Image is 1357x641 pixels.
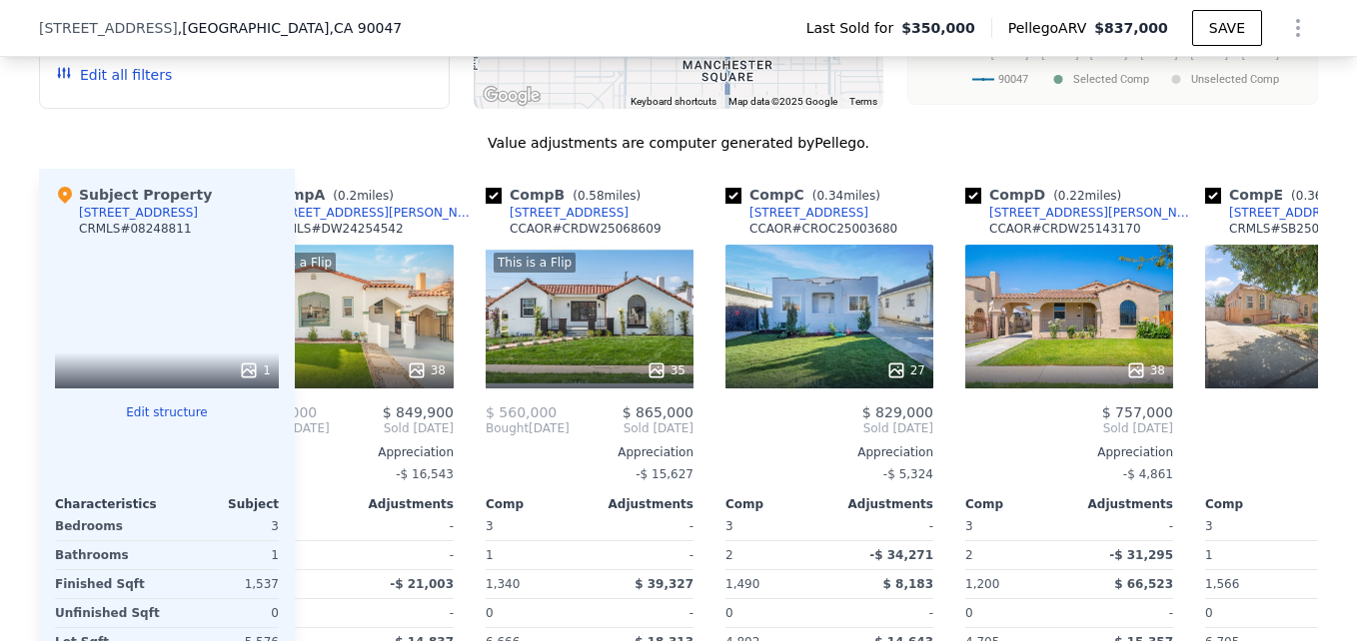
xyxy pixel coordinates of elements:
[829,496,933,512] div: Adjustments
[171,599,279,627] div: 0
[39,18,178,38] span: [STREET_ADDRESS]
[1205,541,1305,569] div: 1
[486,185,649,205] div: Comp B
[246,185,402,205] div: Comp A
[239,360,271,380] div: 1
[167,496,279,512] div: Subject
[1109,548,1173,562] span: -$ 31,295
[1229,205,1348,221] div: [STREET_ADDRESS]
[56,65,172,85] button: Edit all filters
[55,512,163,540] div: Bedrooms
[1205,577,1239,591] span: 1,566
[965,185,1129,205] div: Comp D
[510,221,662,237] div: CCAOR # CRDW25068609
[749,205,868,221] div: [STREET_ADDRESS]
[55,496,167,512] div: Characteristics
[965,577,999,591] span: 1,200
[901,18,975,38] span: $350,000
[1041,46,1079,60] text: [DATE]
[79,205,198,221] div: [STREET_ADDRESS]
[806,18,902,38] span: Last Sold for
[965,606,973,620] span: 0
[254,253,336,273] div: This is a Flip
[631,95,716,109] button: Keyboard shortcuts
[329,20,402,36] span: , CA 90047
[510,205,629,221] div: [STREET_ADDRESS]
[725,519,733,533] span: 3
[1296,189,1323,203] span: 0.36
[725,606,733,620] span: 0
[965,541,1065,569] div: 2
[1073,599,1173,627] div: -
[725,541,825,569] div: 2
[79,221,192,237] div: CRMLS # 08248811
[55,599,163,627] div: Unfinished Sqft
[486,577,520,591] span: 1,340
[1192,10,1262,46] button: SAVE
[390,577,454,591] span: -$ 21,003
[1140,46,1178,60] text: [DATE]
[991,46,1029,60] text: [DATE]
[1058,189,1085,203] span: 0.22
[565,189,649,203] span: ( miles)
[833,512,933,540] div: -
[1229,221,1357,237] div: CRMLS # SB25053276
[1045,189,1129,203] span: ( miles)
[270,205,478,221] div: [STREET_ADDRESS][PERSON_NAME]
[965,420,1173,436] span: Sold [DATE]
[1114,577,1173,591] span: $ 66,523
[1205,496,1309,512] div: Comp
[246,205,478,221] a: [STREET_ADDRESS][PERSON_NAME]
[246,541,346,569] div: 1
[1205,519,1213,533] span: 3
[1190,46,1228,60] text: [DATE]
[578,189,605,203] span: 0.58
[246,444,454,460] div: Appreciation
[1102,404,1173,420] span: $ 757,000
[486,420,570,436] div: [DATE]
[171,541,279,569] div: 1
[869,548,933,562] span: -$ 34,271
[749,221,897,237] div: CCAOR # CROC25003680
[570,420,693,436] span: Sold [DATE]
[804,189,888,203] span: ( miles)
[862,404,933,420] span: $ 829,000
[623,404,693,420] span: $ 865,000
[965,496,1069,512] div: Comp
[354,512,454,540] div: -
[55,570,163,598] div: Finished Sqft
[725,205,868,221] a: [STREET_ADDRESS]
[725,185,888,205] div: Comp C
[594,512,693,540] div: -
[350,496,454,512] div: Adjustments
[486,496,590,512] div: Comp
[39,133,1318,153] div: Value adjustments are computer generated by Pellego .
[1008,18,1095,38] span: Pellego ARV
[325,189,401,203] span: ( miles)
[1073,73,1149,86] text: Selected Comp
[833,599,933,627] div: -
[590,496,693,512] div: Adjustments
[816,189,843,203] span: 0.34
[171,570,279,598] div: 1,537
[486,606,494,620] span: 0
[486,420,529,436] span: Bought
[965,205,1197,221] a: [STREET_ADDRESS][PERSON_NAME]
[486,205,629,221] a: [STREET_ADDRESS]
[1069,496,1173,512] div: Adjustments
[1073,512,1173,540] div: -
[178,18,402,38] span: , [GEOGRAPHIC_DATA]
[725,444,933,460] div: Appreciation
[635,577,693,591] span: $ 39,327
[886,360,925,380] div: 27
[55,541,163,569] div: Bathrooms
[883,467,933,481] span: -$ 5,324
[1241,46,1279,60] text: [DATE]
[486,541,586,569] div: 1
[354,541,454,569] div: -
[246,496,350,512] div: Comp
[1205,205,1348,221] a: [STREET_ADDRESS]
[270,221,404,237] div: CRMLS # DW24254542
[1090,46,1128,60] text: [DATE]
[725,577,759,591] span: 1,490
